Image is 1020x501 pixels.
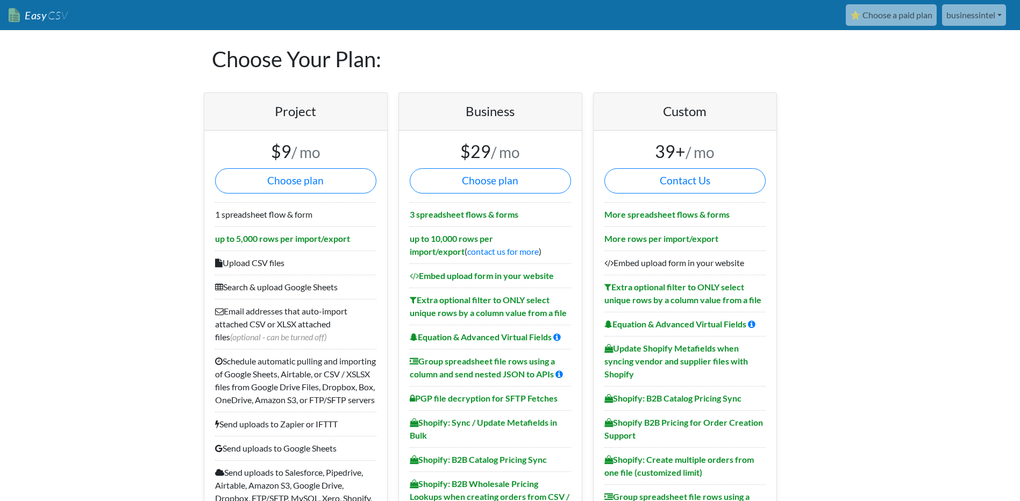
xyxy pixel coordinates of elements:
a: contact us for more [467,246,539,256]
b: Shopify: Create multiple orders from one file (customized limit) [604,454,754,477]
h1: Choose Your Plan: [212,30,809,88]
li: Embed upload form in your website [604,251,766,275]
h4: Project [215,104,376,119]
button: Choose plan [215,168,376,194]
b: Group spreadsheet file rows using a column and send nested JSON to APIs [410,356,555,379]
button: Choose plan [410,168,571,194]
h4: Business [410,104,571,119]
b: More spreadsheet flows & forms [604,209,730,219]
b: Extra optional filter to ONLY select unique rows by a column value from a file [410,295,567,318]
b: up to 10,000 rows per import/export [410,233,493,256]
b: PGP file decryption for SFTP Fetches [410,393,558,403]
li: Upload CSV files [215,251,376,275]
b: Equation & Advanced Virtual Fields [410,332,552,342]
h3: 39+ [604,141,766,162]
li: 1 spreadsheet flow & form [215,202,376,226]
b: Extra optional filter to ONLY select unique rows by a column value from a file [604,282,761,305]
b: Equation & Advanced Virtual Fields [604,319,746,329]
b: Embed upload form in your website [410,270,554,281]
b: up to 5,000 rows per import/export [215,233,350,244]
b: Shopify: B2B Catalog Pricing Sync [410,454,547,464]
a: EasyCSV [9,4,68,26]
li: Search & upload Google Sheets [215,275,376,299]
b: Shopify B2B Pricing for Order Creation Support [604,417,763,440]
span: (optional - can be turned off) [230,332,326,342]
li: Email addresses that auto-import attached CSV or XLSX attached files [215,299,376,349]
small: / mo [291,143,320,161]
li: Send uploads to Google Sheets [215,436,376,460]
b: Update Shopify Metafields when syncing vendor and supplier files with Shopify [604,343,748,379]
b: More rows per import/export [604,233,718,244]
small: / mo [491,143,520,161]
span: CSV [47,9,68,22]
li: Send uploads to Zapier or IFTTT [215,412,376,436]
small: / mo [686,143,715,161]
li: Schedule automatic pulling and importing of Google Sheets, Airtable, or CSV / XSLSX files from Go... [215,349,376,412]
a: businessintel [942,4,1006,26]
h4: Custom [604,104,766,119]
h3: $9 [215,141,376,162]
b: Shopify: B2B Catalog Pricing Sync [604,393,741,403]
a: Contact Us [604,168,766,194]
a: ⭐ Choose a paid plan [846,4,937,26]
b: Shopify: Sync / Update Metafields in Bulk [410,417,557,440]
b: 3 spreadsheet flows & forms [410,209,518,219]
li: ( ) [410,226,571,263]
h3: $29 [410,141,571,162]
